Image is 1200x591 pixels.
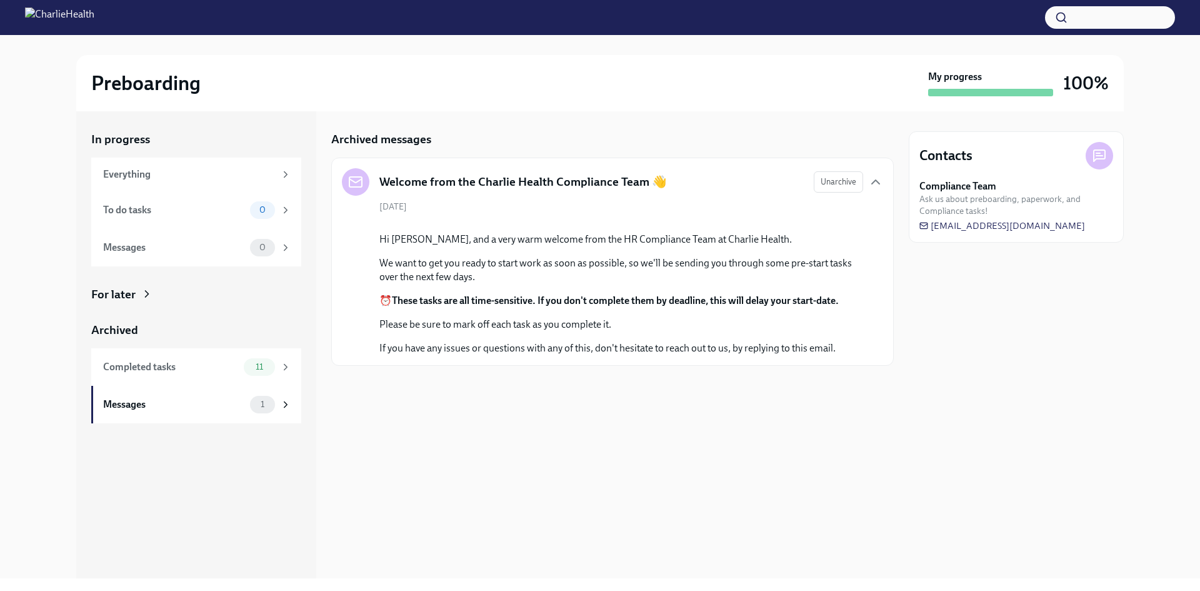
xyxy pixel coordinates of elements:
[379,174,667,190] h5: Welcome from the Charlie Health Compliance Team 👋
[103,168,275,181] div: Everything
[91,348,301,386] a: Completed tasks11
[928,70,982,84] strong: My progress
[91,131,301,148] a: In progress
[91,286,136,303] div: For later
[379,233,863,246] p: Hi [PERSON_NAME], and a very warm welcome from the HR Compliance Team at Charlie Health.
[379,341,863,355] p: If you have any issues or questions with any of this, don't hesitate to reach out to us, by reply...
[103,398,245,412] div: Messages
[379,256,863,284] p: We want to get you ready to start work as soon as possible, so we'll be sending you through some ...
[821,176,856,188] span: Unarchive
[248,362,271,371] span: 11
[919,146,972,165] h4: Contacts
[379,318,863,331] p: Please be sure to mark off each task as you complete it.
[919,193,1113,217] span: Ask us about preboarding, paperwork, and Compliance tasks!
[379,201,407,213] span: [DATE]
[25,8,94,28] img: CharlieHealth
[919,220,1085,232] a: [EMAIL_ADDRESS][DOMAIN_NAME]
[91,386,301,423] a: Messages1
[103,360,239,374] div: Completed tasks
[331,131,431,148] h5: Archived messages
[814,171,863,193] button: Unarchive
[392,295,839,306] strong: These tasks are all time-sensitive. If you don't complete them by deadline, this will delay your ...
[252,243,273,252] span: 0
[103,203,245,217] div: To do tasks
[91,286,301,303] a: For later
[91,191,301,229] a: To do tasks0
[103,241,245,255] div: Messages
[253,400,272,409] span: 1
[1063,72,1109,94] h3: 100%
[91,158,301,191] a: Everything
[919,179,996,193] strong: Compliance Team
[91,229,301,266] a: Messages0
[252,205,273,215] span: 0
[91,322,301,338] a: Archived
[379,294,863,308] p: ⏰
[91,71,201,96] h2: Preboarding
